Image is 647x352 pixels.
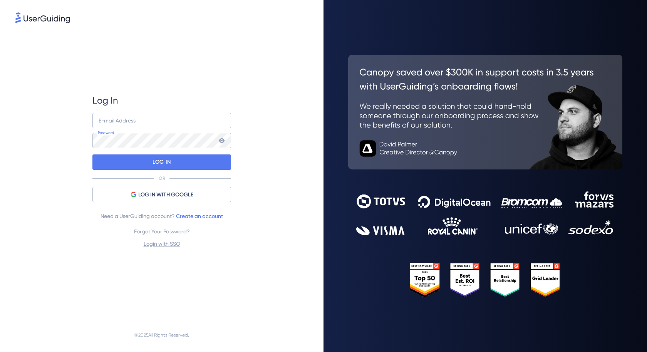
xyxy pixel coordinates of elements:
[356,191,614,235] img: 9302ce2ac39453076f5bc0f2f2ca889b.svg
[92,113,231,128] input: example@company.com
[134,228,190,235] a: Forgot Your Password?
[92,94,118,107] span: Log In
[153,156,171,168] p: LOG IN
[410,263,561,297] img: 25303e33045975176eb484905ab012ff.svg
[176,213,223,219] a: Create an account
[15,12,70,23] img: 8faab4ba6bc7696a72372aa768b0286c.svg
[348,55,622,169] img: 26c0aa7c25a843aed4baddd2b5e0fa68.svg
[138,190,193,199] span: LOG IN WITH GOOGLE
[101,211,223,221] span: Need a UserGuiding account?
[159,175,165,181] p: OR
[134,330,189,340] span: © 2025 All Rights Reserved.
[144,241,180,247] a: Login with SSO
